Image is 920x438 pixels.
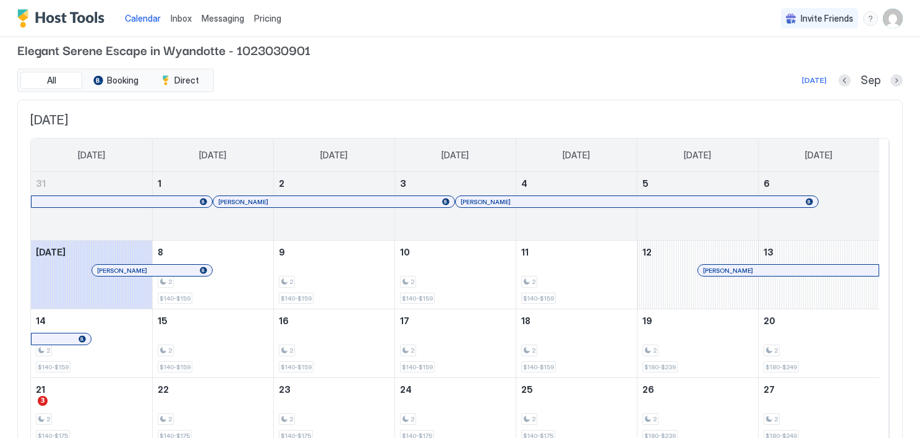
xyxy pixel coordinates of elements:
span: $180-$239 [644,363,676,371]
span: Calendar [125,13,161,24]
span: 16 [279,316,289,326]
span: $140-$159 [402,363,433,371]
td: August 31, 2025 [31,172,152,241]
td: September 14, 2025 [31,309,152,378]
span: 2 [168,415,172,423]
span: [DATE] [441,150,469,161]
td: September 1, 2025 [152,172,273,241]
span: Inbox [171,13,192,24]
td: September 8, 2025 [152,241,273,309]
a: August 31, 2025 [31,172,152,195]
span: $140-$159 [160,294,190,303]
td: September 11, 2025 [516,241,637,309]
span: 6 [764,178,770,189]
span: 31 [36,178,46,189]
td: September 15, 2025 [152,309,273,378]
span: 2 [532,278,535,286]
span: [PERSON_NAME] [461,198,511,206]
button: Previous month [838,74,851,87]
td: September 6, 2025 [758,172,879,241]
td: September 4, 2025 [516,172,637,241]
span: 2 [532,415,535,423]
span: [DATE] [36,247,66,257]
a: Monday [187,139,239,172]
div: [PERSON_NAME] [97,267,207,275]
span: Booking [107,75,138,86]
span: [DATE] [684,150,711,161]
span: [PERSON_NAME] [97,267,147,275]
div: User profile [883,9,903,28]
span: Elegant Serene Escape in Wyandotte - 1023030901 [17,40,903,59]
a: September 23, 2025 [274,378,394,401]
a: September 19, 2025 [637,309,758,332]
a: September 27, 2025 [759,378,880,401]
span: $140-$159 [523,294,554,303]
span: 9 [279,247,285,257]
span: 10 [400,247,410,257]
span: 3 [38,396,48,406]
a: September 2, 2025 [274,172,394,195]
td: September 13, 2025 [758,241,879,309]
a: September 26, 2025 [637,378,758,401]
span: 15 [158,316,168,326]
a: Messaging [202,12,244,25]
span: 2 [168,346,172,354]
a: September 11, 2025 [516,241,637,264]
a: Sunday [66,139,117,172]
span: 20 [764,316,775,326]
span: 2 [46,346,50,354]
span: 2 [532,346,535,354]
span: Invite Friends [801,13,853,24]
span: 11 [521,247,529,257]
a: Thursday [550,139,602,172]
div: [PERSON_NAME] [703,267,874,275]
span: 2 [653,415,657,423]
a: September 4, 2025 [516,172,637,195]
span: $140-$159 [402,294,433,303]
span: Sep [861,74,880,88]
td: September 12, 2025 [637,241,758,309]
a: September 20, 2025 [759,309,880,332]
td: September 18, 2025 [516,309,637,378]
span: $140-$159 [281,294,312,303]
a: September 22, 2025 [153,378,273,401]
a: September 21, 2025 [31,378,152,401]
span: [PERSON_NAME] [218,198,268,206]
td: September 10, 2025 [394,241,516,309]
div: [PERSON_NAME] [218,198,449,206]
a: Calendar [125,12,161,25]
span: 2 [289,278,293,286]
span: 8 [158,247,163,257]
td: September 2, 2025 [273,172,394,241]
span: [DATE] [563,150,590,161]
span: 27 [764,384,775,395]
span: 24 [400,384,412,395]
div: menu [863,11,878,26]
span: 2 [653,346,657,354]
a: September 8, 2025 [153,241,273,264]
a: Friday [671,139,723,172]
a: Tuesday [308,139,360,172]
a: September 10, 2025 [395,241,516,264]
a: September 1, 2025 [153,172,273,195]
span: 2 [46,415,50,423]
span: [DATE] [30,113,890,128]
td: September 19, 2025 [637,309,758,378]
span: 13 [764,247,773,257]
span: [DATE] [805,150,832,161]
td: September 16, 2025 [273,309,394,378]
span: Messaging [202,13,244,24]
span: 17 [400,316,409,326]
a: September 15, 2025 [153,309,273,332]
span: Direct [174,75,199,86]
span: [DATE] [199,150,226,161]
span: $140-$159 [281,363,312,371]
div: Host Tools Logo [17,9,110,28]
a: September 14, 2025 [31,309,152,332]
span: 2 [774,415,778,423]
button: Next month [890,74,903,87]
a: September 16, 2025 [274,309,394,332]
div: [DATE] [802,75,827,86]
span: 4 [521,178,527,189]
span: 25 [521,384,533,395]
